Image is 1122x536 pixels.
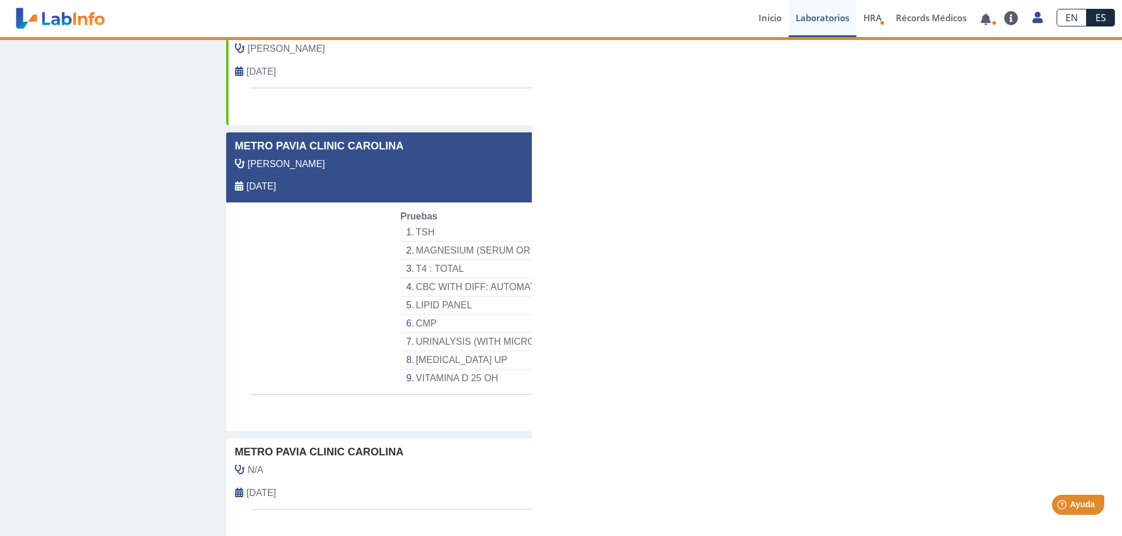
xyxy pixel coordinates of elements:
a: ES [1087,9,1115,26]
div: : [524,65,747,79]
span: Metro Pavia Clinic Carolina [235,138,404,154]
span: Metro Pavia Clinic Carolina [235,444,404,460]
li: CMP [401,315,1045,333]
li: [MEDICAL_DATA] UP [401,351,1045,369]
li: CBC WITH DIFF: AUTOMATED [401,278,1045,297]
span: 2024-07-26 [247,486,276,500]
li: TSH [401,224,1045,242]
a: EN [1057,9,1087,26]
span: Castillo Mieses, Cristina [248,42,325,56]
div: : [524,179,747,194]
span: Figueroa Rivera, Antonio [248,157,325,171]
span: HRA [863,12,882,24]
li: MAGNESIUM (SERUM OR PLASMA HEPARIN) [401,242,1045,260]
span: 2025-09-05 [247,179,276,194]
iframe: Help widget launcher [1017,490,1109,523]
span: Pruebas [401,211,438,221]
li: T4 : TOTAL [401,260,1045,278]
span: 2025-05-23 [247,65,276,79]
li: VITAMINA D 25 OH [401,369,1045,387]
div: : [524,486,747,500]
li: URINALYSIS (WITH MICRO), AUTOMATED [401,333,1045,351]
span: N/A [248,463,264,477]
li: LIPID PANEL [401,297,1045,315]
